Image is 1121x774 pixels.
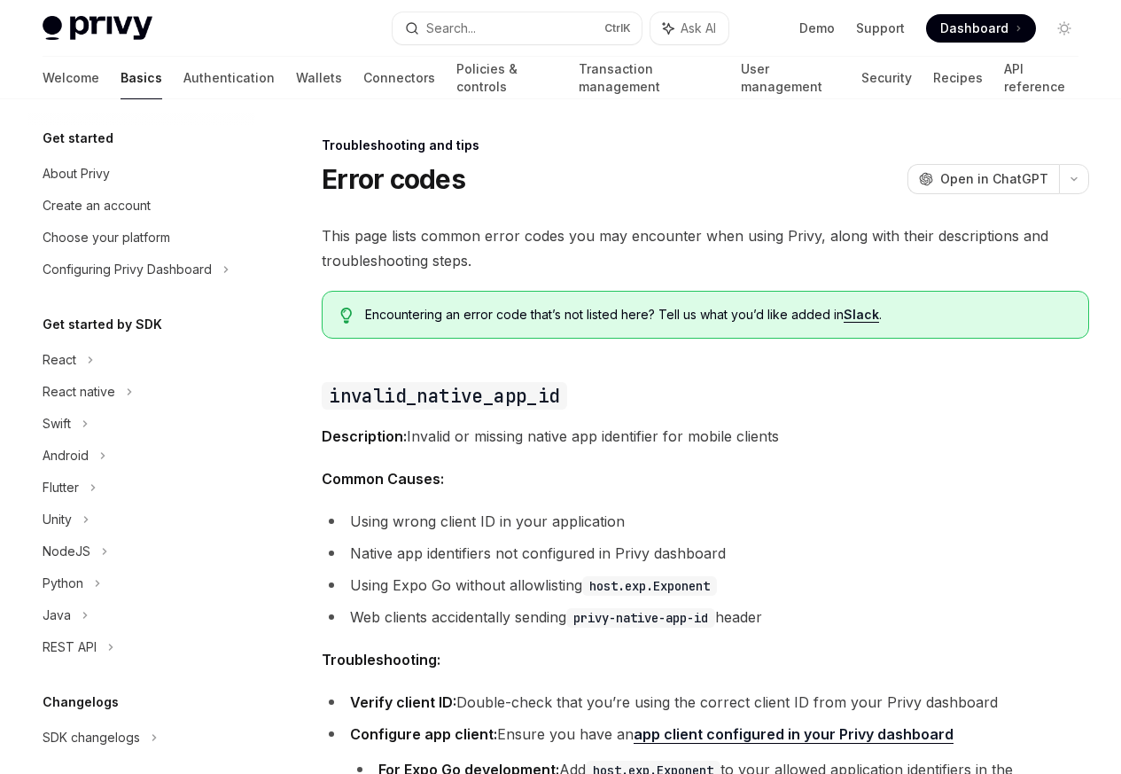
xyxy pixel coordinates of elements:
[566,608,715,628] code: privy-native-app-id
[322,573,1089,598] li: Using Expo Go without allowlisting
[365,306,1070,324] span: Encountering an error code that’s not listed here? Tell us what you’d like added in .
[456,57,557,99] a: Policies & controls
[43,57,99,99] a: Welcome
[393,12,642,44] button: Search...CtrlK
[799,20,835,37] a: Demo
[43,509,72,530] div: Unity
[861,57,912,99] a: Security
[28,190,255,222] a: Create an account
[43,605,71,626] div: Java
[322,424,1089,449] span: Invalid or missing native app identifier for mobile clients
[296,57,342,99] a: Wallets
[940,170,1048,188] span: Open in ChatGPT
[43,381,115,403] div: React native
[650,12,728,44] button: Ask AI
[582,576,717,596] code: host.exp.Exponent
[350,725,497,743] strong: Configure app client:
[43,349,76,371] div: React
[579,57,719,99] a: Transaction management
[43,637,97,658] div: REST API
[183,57,275,99] a: Authentication
[634,725,954,744] a: app client configured in your Privy dashboard
[1050,14,1078,43] button: Toggle dark mode
[43,259,212,280] div: Configuring Privy Dashboard
[43,692,119,713] h5: Changelogs
[322,223,1089,273] span: This page lists common error codes you may encounter when using Privy, along with their descripti...
[43,16,152,41] img: light logo
[322,509,1089,534] li: Using wrong client ID in your application
[340,308,353,324] svg: Tip
[926,14,1036,43] a: Dashboard
[28,222,255,254] a: Choose your platform
[43,445,89,466] div: Android
[28,158,255,190] a: About Privy
[43,128,113,149] h5: Get started
[322,470,444,488] strong: Common Causes:
[363,57,435,99] a: Connectors
[43,227,170,248] div: Choose your platform
[322,651,440,668] strong: Troubleshooting:
[322,137,1089,154] div: Troubleshooting and tips
[43,314,162,335] h5: Get started by SDK
[322,605,1089,629] li: Web clients accidentally sending header
[322,382,566,410] code: invalid_native_app_id
[856,20,905,37] a: Support
[322,690,1089,715] li: Double-check that you’re using the correct client ID from your Privy dashboard
[604,21,631,35] span: Ctrl K
[43,163,110,184] div: About Privy
[43,727,140,748] div: SDK changelogs
[121,57,162,99] a: Basics
[350,693,456,711] strong: Verify client ID:
[43,413,71,434] div: Swift
[681,20,716,37] span: Ask AI
[933,57,983,99] a: Recipes
[43,541,90,562] div: NodeJS
[322,541,1089,566] li: Native app identifiers not configured in Privy dashboard
[940,20,1008,37] span: Dashboard
[426,18,476,39] div: Search...
[322,163,465,195] h1: Error codes
[43,477,79,498] div: Flutter
[43,573,83,594] div: Python
[741,57,841,99] a: User management
[844,307,879,323] a: Slack
[322,427,407,445] strong: Description:
[907,164,1059,194] button: Open in ChatGPT
[43,195,151,216] div: Create an account
[1004,57,1078,99] a: API reference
